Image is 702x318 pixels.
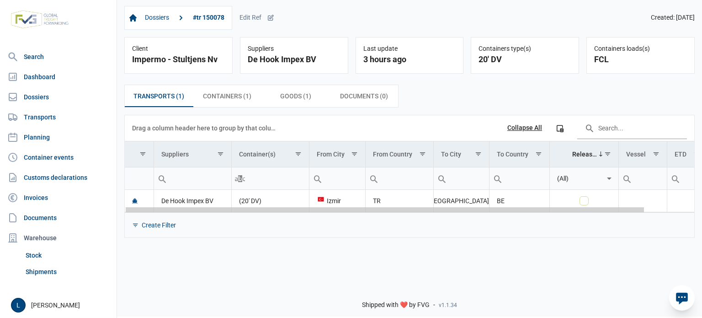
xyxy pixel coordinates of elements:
div: Collapse All [507,124,542,132]
button: L [11,298,26,313]
div: [GEOGRAPHIC_DATA] [441,196,482,205]
div: Data grid toolbar [132,115,687,141]
div: Client [132,45,225,53]
td: Filter cell [366,167,433,189]
div: 20' DV [479,53,571,66]
td: Filter cell [619,167,667,189]
span: v1.1.34 [439,302,457,309]
span: Show filter options for column 'From Country' [419,151,426,157]
div: Data grid with 1 rows and 11 columns [125,115,694,237]
input: Filter cell [309,167,365,189]
div: Create Filter [142,221,176,229]
span: Show filter options for column 'Suppliers' [217,151,224,157]
span: Show filter options for column 'From City' [351,151,358,157]
span: Show filter options for column 'ETD' [693,151,700,157]
div: Izmir [317,196,358,205]
div: Warehouse [4,229,113,247]
div: Impermo - Stultjens Nv [132,53,225,66]
input: Filter cell [434,167,489,189]
img: FVG - Global freight forwarding [7,7,72,32]
span: Containers (1) [203,91,251,102]
div: Column Chooser [552,120,568,136]
span: Transports (1) [133,91,184,102]
span: Created: [DATE] [651,14,695,22]
div: Search box [619,167,635,189]
div: Edit Ref [239,14,274,22]
a: Dossiers [4,88,113,106]
div: To City [441,151,461,158]
div: Suppliers [248,45,340,53]
td: (20' DV) [231,190,309,212]
a: Dashboard [4,68,113,86]
div: Drag a column header here to group by that column [132,121,279,135]
div: Select [604,167,615,189]
div: [PERSON_NAME] [11,298,111,313]
input: Search in the data grid [577,117,687,139]
td: TR [366,190,433,212]
span: Show filter options for column 'Vessel' [653,151,659,157]
a: Stock [22,247,113,264]
td: Column From City [309,141,365,167]
span: - [433,301,435,309]
td: Column To Country [489,141,549,167]
div: De Hook Impex BV [248,53,340,66]
span: Show filter options for column 'Container(s)' [295,151,302,157]
td: Filter cell [231,167,309,189]
span: Documents (0) [340,91,388,102]
input: Filter cell [489,167,549,189]
input: Filter cell [550,167,604,189]
div: From Country [373,151,412,158]
td: Filter cell [549,167,619,189]
div: ETD [675,151,686,158]
input: Filter cell [232,167,309,189]
a: Container events [4,148,113,167]
div: Vessel [626,151,646,158]
input: Filter cell [619,167,666,189]
a: Planning [4,128,113,146]
td: Column Container(s) [231,141,309,167]
div: Search box [309,167,326,189]
div: To Country [497,151,528,158]
div: Containers loads(s) [594,45,687,53]
td: Column [125,141,154,167]
div: Search box [667,167,684,189]
div: Search box [366,167,382,189]
div: Search box [232,167,248,189]
div: Released [572,151,598,158]
td: Filter cell [433,167,489,189]
td: Column Suppliers [154,141,231,167]
span: Show filter options for column 'Released' [604,151,611,157]
td: Column From Country [366,141,433,167]
span: Goods (1) [280,91,311,102]
div: 3 hours ago [363,53,456,66]
div: From City [317,151,345,158]
div: Search box [154,167,170,189]
a: Shipments [22,264,113,280]
td: Column Released [549,141,619,167]
a: Customs declarations [4,168,113,187]
td: De Hook Impex BV [154,190,231,212]
td: Column To City [433,141,489,167]
a: Documents [4,209,113,227]
div: Containers type(s) [479,45,571,53]
div: Last update [363,45,456,53]
span: Show filter options for column '' [139,151,146,157]
span: Show filter options for column 'To City' [475,151,482,157]
input: Filter cell [154,167,231,189]
a: Dossiers [141,10,173,26]
div: Search box [434,167,450,189]
div: Search box [489,167,506,189]
div: Container(s) [239,151,276,158]
a: #tr 150078 [189,10,228,26]
div: Suppliers [161,151,189,158]
a: Transports [4,108,113,126]
td: Column Vessel [619,141,667,167]
span: Show filter options for column 'To Country' [535,151,542,157]
a: Search [4,48,113,66]
input: Filter cell [125,167,154,189]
